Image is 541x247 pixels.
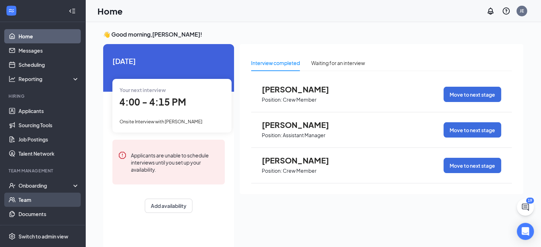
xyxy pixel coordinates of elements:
[311,59,365,67] div: Waiting for an interview
[526,198,534,204] div: 19
[120,87,166,93] span: Your next interview
[9,93,78,99] div: Hiring
[9,182,16,189] svg: UserCheck
[444,87,501,102] button: Move to next stage
[18,104,79,118] a: Applicants
[97,5,123,17] h1: Home
[18,118,79,132] a: Sourcing Tools
[444,158,501,173] button: Move to next stage
[9,75,16,82] svg: Analysis
[9,168,78,174] div: Team Management
[18,146,79,161] a: Talent Network
[103,31,523,38] h3: 👋 Good morning, [PERSON_NAME] !
[18,207,79,221] a: Documents
[262,96,282,103] p: Position:
[517,199,534,216] button: ChatActive
[9,233,16,240] svg: Settings
[120,119,202,124] span: Onsite Interview with [PERSON_NAME]
[18,193,79,207] a: Team
[262,120,340,129] span: [PERSON_NAME]
[18,221,79,235] a: Surveys
[444,122,501,138] button: Move to next stage
[262,156,340,165] span: [PERSON_NAME]
[283,96,317,103] p: Crew Member
[262,85,340,94] span: [PERSON_NAME]
[486,7,495,15] svg: Notifications
[251,59,300,67] div: Interview completed
[120,96,186,108] span: 4:00 - 4:15 PM
[18,58,79,72] a: Scheduling
[145,199,192,213] button: Add availability
[69,7,76,15] svg: Collapse
[521,203,530,211] svg: ChatActive
[118,151,127,160] svg: Error
[18,29,79,43] a: Home
[262,132,282,139] p: Position:
[18,132,79,146] a: Job Postings
[502,7,510,15] svg: QuestionInfo
[18,43,79,58] a: Messages
[520,8,524,14] div: JE
[112,55,225,66] span: [DATE]
[18,75,80,82] div: Reporting
[517,223,534,240] div: Open Intercom Messenger
[131,151,219,173] div: Applicants are unable to schedule interviews until you set up your availability.
[18,233,68,240] div: Switch to admin view
[262,167,282,174] p: Position:
[283,167,317,174] p: Crew Member
[8,7,15,14] svg: WorkstreamLogo
[18,182,73,189] div: Onboarding
[283,132,325,139] p: Assistant Manager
